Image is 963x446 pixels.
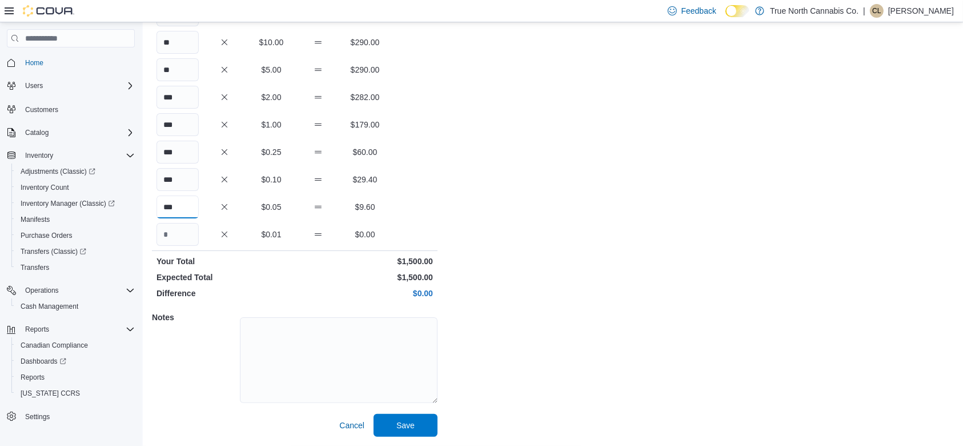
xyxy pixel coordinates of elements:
input: Quantity [157,141,199,164]
button: Users [2,78,139,94]
button: Operations [21,284,63,297]
span: Settings [21,409,135,424]
a: Transfers (Classic) [16,245,91,258]
p: | [863,4,865,18]
button: Reports [11,369,139,385]
p: $1.00 [250,119,292,130]
button: Operations [2,282,139,298]
span: Inventory Count [16,181,135,194]
p: $0.05 [250,201,292,213]
span: Inventory [21,149,135,162]
button: Settings [2,408,139,425]
p: $282.00 [344,91,386,103]
p: $10.00 [250,37,292,48]
h5: Notes [152,306,238,329]
p: $1,500.00 [297,272,433,283]
span: Inventory Manager (Classic) [16,197,135,210]
p: $29.40 [344,174,386,185]
p: $290.00 [344,64,386,75]
span: Transfers [16,261,135,274]
span: Catalog [25,128,49,137]
p: $0.10 [250,174,292,185]
a: Home [21,56,48,70]
span: Cancel [339,420,364,431]
p: $2.00 [250,91,292,103]
span: Transfers (Classic) [16,245,135,258]
button: Home [2,54,139,71]
button: Catalog [2,125,139,141]
span: Dashboards [21,357,66,366]
button: Canadian Compliance [11,337,139,353]
a: Manifests [16,213,54,226]
button: Inventory Count [11,180,139,196]
span: Reports [16,371,135,384]
a: Inventory Count [16,181,74,194]
button: Cancel [335,414,369,437]
a: Transfers [16,261,54,274]
input: Quantity [157,113,199,136]
a: Adjustments (Classic) [16,165,100,178]
span: Canadian Compliance [21,341,88,350]
p: $0.00 [297,288,433,299]
span: Inventory [25,151,53,160]
button: Reports [21,322,54,336]
span: Canadian Compliance [16,339,135,352]
button: Manifests [11,212,139,228]
span: CL [872,4,881,18]
a: Inventory Manager (Classic) [11,196,139,212]
span: Manifests [21,215,50,224]
span: Catalog [21,126,135,140]
span: Feedback [681,5,716,17]
span: Purchase Orders [16,229,135,242]
span: Adjustments (Classic) [21,167,95,176]
span: Save [396,420,415,431]
p: $0.00 [344,229,386,240]
p: $1,500.00 [297,256,433,267]
input: Quantity [157,58,199,81]
span: Transfers [21,263,49,272]
span: Operations [21,284,135,297]
button: Inventory [2,148,139,164]
a: Settings [21,410,54,424]
span: Cash Management [21,302,78,311]
a: Reports [16,371,49,384]
a: Purchase Orders [16,229,77,242]
p: $290.00 [344,37,386,48]
input: Quantity [157,86,199,109]
span: Reports [21,322,135,336]
button: Save [374,414,438,437]
span: Manifests [16,213,135,226]
img: Cova [23,5,74,17]
a: Transfers (Classic) [11,244,139,260]
p: $9.60 [344,201,386,213]
input: Quantity [157,223,199,246]
a: Customers [21,103,63,117]
p: True North Cannabis Co. [770,4,858,18]
p: $179.00 [344,119,386,130]
span: Home [21,55,135,70]
button: Reports [2,321,139,337]
span: Customers [21,102,135,116]
span: Reports [25,325,49,334]
button: Customers [2,101,139,117]
button: Cash Management [11,298,139,314]
div: Charity Larocque [870,4,884,18]
p: $0.25 [250,146,292,158]
span: Home [25,58,43,67]
span: Dashboards [16,355,135,368]
p: $60.00 [344,146,386,158]
span: Reports [21,373,45,382]
a: Canadian Compliance [16,339,93,352]
span: [US_STATE] CCRS [21,389,80,398]
span: Operations [25,286,59,295]
button: Transfers [11,260,139,276]
button: Users [21,79,47,93]
span: Users [21,79,135,93]
a: [US_STATE] CCRS [16,387,85,400]
span: Adjustments (Classic) [16,165,135,178]
p: Expected Total [157,272,292,283]
a: Cash Management [16,300,83,313]
input: Quantity [157,31,199,54]
span: Cash Management [16,300,135,313]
